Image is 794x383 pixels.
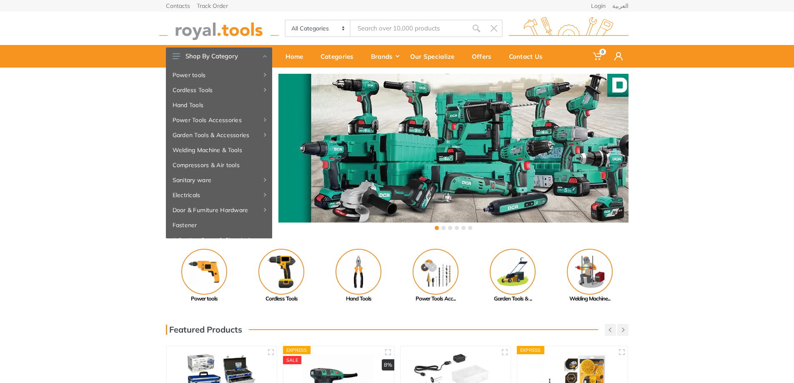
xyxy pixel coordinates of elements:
div: Express [517,346,544,354]
div: Contact Us [503,48,554,65]
img: Royal - Power tools [181,249,227,295]
a: Login [591,3,606,9]
div: Our Specialize [404,48,466,65]
img: Royal - Garden Tools & Accessories [490,249,536,295]
a: Garden Tools & ... [474,249,551,303]
div: Offers [466,48,503,65]
a: Electricals [166,188,272,203]
div: Express [283,346,311,354]
a: Contact Us [503,45,554,68]
a: Contacts [166,3,190,9]
a: Home [280,45,315,68]
img: Royal - Cordless Tools [258,249,304,295]
div: Garden Tools & ... [474,295,551,303]
a: Cordless Tools [166,83,272,98]
img: Royal - Hand Tools [336,249,381,295]
input: Site search [351,20,467,37]
div: Power tools [166,295,243,303]
a: Garden Tools & Accessories [166,128,272,143]
a: Categories [315,45,365,68]
div: 8% [382,359,394,371]
a: 0 [587,45,609,68]
img: royal.tools Logo [159,17,279,40]
a: Door & Furniture Hardware [166,203,272,218]
a: Our Specialize [404,45,466,68]
div: Categories [315,48,365,65]
a: Adhesive, Spray & Chemical [166,233,272,248]
a: Power Tools Accessories [166,113,272,128]
a: Cordless Tools [243,249,320,303]
div: Brands [365,48,404,65]
a: Hand Tools [166,98,272,113]
div: Home [280,48,315,65]
h3: Featured Products [166,325,242,335]
a: Welding Machine & Tools [166,143,272,158]
div: Power Tools Acc... [397,295,474,303]
a: Power Tools Acc... [397,249,474,303]
a: العربية [612,3,629,9]
img: Royal - Welding Machine & Tools [567,249,613,295]
a: Offers [466,45,503,68]
a: Compressors & Air tools [166,158,272,173]
a: Hand Tools [320,249,397,303]
div: Welding Machine... [551,295,629,303]
a: Track Order [197,3,228,9]
img: royal.tools Logo [509,17,629,40]
button: Shop By Category [166,48,272,65]
a: Power tools [166,249,243,303]
div: Hand Tools [320,295,397,303]
img: Royal - Power Tools Accessories [413,249,458,295]
a: Welding Machine... [551,249,629,303]
a: Fastener [166,218,272,233]
select: Category [286,20,351,36]
span: 0 [599,49,606,55]
a: Power tools [166,68,272,83]
a: Sanitary ware [166,173,272,188]
div: Cordless Tools [243,295,320,303]
div: SALE [283,356,301,364]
